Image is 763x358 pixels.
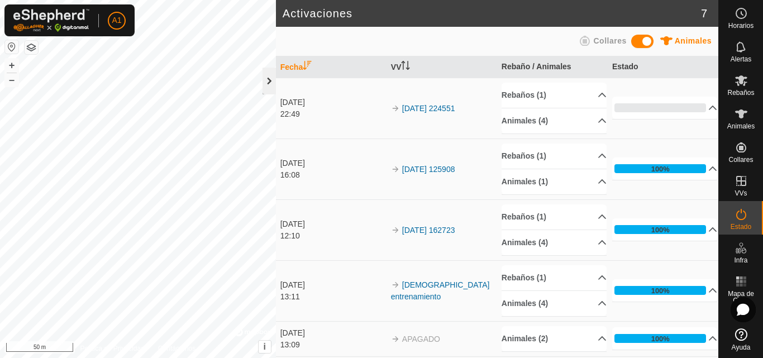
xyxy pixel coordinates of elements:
div: 13:11 [280,291,385,303]
span: Alertas [731,56,751,63]
div: 100% [651,333,670,344]
div: [DATE] [280,157,385,169]
a: Política de Privacidad [80,343,144,354]
button: – [5,73,18,87]
p-accordion-header: 100% [612,327,717,350]
p-accordion-header: Rebaños (1) [502,144,607,169]
div: 100% [651,164,670,174]
p-accordion-header: Animales (4) [502,230,607,255]
div: [DATE] [280,279,385,291]
p-sorticon: Activar para ordenar [303,63,312,71]
p-accordion-header: 100% [612,157,717,180]
span: Infra [734,257,747,264]
span: Rebaños [727,89,754,96]
span: APAGADO [402,335,440,343]
h2: Activaciones [283,7,701,20]
div: [DATE] [280,97,385,108]
p-sorticon: Activar para ordenar [401,63,410,71]
span: i [264,342,266,351]
button: Restablecer Mapa [5,40,18,54]
div: 100% [614,334,706,343]
a: [DATE] 125908 [402,165,455,174]
span: VVs [735,190,747,197]
p-accordion-header: Rebaños (1) [502,204,607,230]
button: Capas del Mapa [25,41,38,54]
p-accordion-header: Animales (1) [502,169,607,194]
img: arrow [391,280,400,289]
span: Animales [675,36,712,45]
span: A1 [112,15,121,26]
span: Mapa de Calor [722,290,760,304]
a: Contáctenos [158,343,195,354]
button: i [259,341,271,353]
div: 100% [651,225,670,235]
div: 12:10 [280,230,385,242]
div: 100% [614,286,706,295]
a: [DATE] 224551 [402,104,455,113]
span: Collares [593,36,626,45]
span: Estado [731,223,751,230]
a: Ayuda [719,324,763,355]
p-accordion-header: Rebaños (1) [502,265,607,290]
a: [DATE] 162723 [402,226,455,235]
div: 100% [651,285,670,296]
div: 16:08 [280,169,385,181]
p-accordion-header: Animales (2) [502,326,607,351]
div: 100% [614,164,706,173]
div: 100% [614,225,706,234]
div: [DATE] [280,327,385,339]
th: Fecha [276,56,387,78]
img: Logo Gallagher [13,9,89,32]
p-accordion-header: Animales (4) [502,108,607,133]
button: + [5,59,18,72]
p-accordion-header: 100% [612,218,717,241]
div: 22:49 [280,108,385,120]
p-accordion-header: Animales (4) [502,291,607,316]
th: VV [387,56,497,78]
th: Rebaño / Animales [497,56,608,78]
img: arrow [391,104,400,113]
a: [DEMOGRAPHIC_DATA] entrenamiento [391,280,490,301]
img: arrow [391,335,400,343]
th: Estado [608,56,718,78]
span: Ayuda [732,344,751,351]
img: arrow [391,226,400,235]
div: 0% [614,103,706,112]
span: Collares [728,156,753,163]
p-accordion-header: 0% [612,97,717,119]
span: Animales [727,123,755,130]
img: arrow [391,165,400,174]
span: Horarios [728,22,754,29]
span: 7 [701,5,707,22]
div: [DATE] [280,218,385,230]
p-accordion-header: Rebaños (1) [502,83,607,108]
div: 13:09 [280,339,385,351]
p-accordion-header: 100% [612,279,717,302]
